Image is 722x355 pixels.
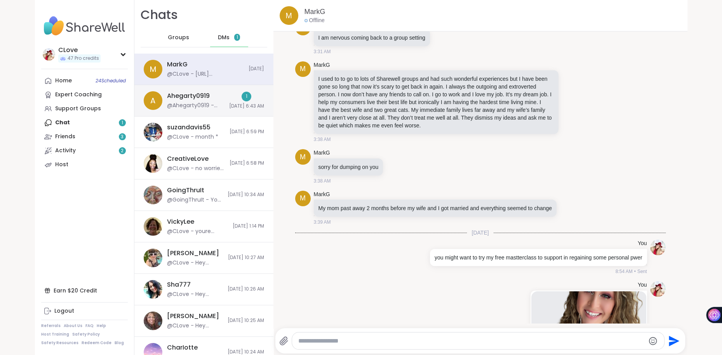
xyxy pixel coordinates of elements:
[648,336,658,346] button: Emoji picker
[41,340,78,346] a: Safety Resources
[228,286,264,292] span: [DATE] 10:26 AM
[55,91,102,99] div: Expert Coaching
[55,161,68,169] div: Host
[168,34,189,42] span: Groups
[167,196,223,204] div: @GoingThruIt - You did fabulous! I would have helped more had my APD ([MEDICAL_DATA]) and the lag...
[43,48,55,61] img: CLove
[218,34,230,42] span: DMs
[41,102,128,116] a: Support Groups
[167,133,218,141] div: @CLove - month *
[314,149,330,157] a: MarkG
[167,60,188,69] div: MarkG
[167,291,223,298] div: @CLove - Hey checking in to see how you are and I wanted to share this in case you wanted to come...
[167,155,209,163] div: CreativeLove
[72,332,100,337] a: Safety Policy
[314,219,331,226] span: 3:39 AM
[144,280,162,299] img: https://sharewell-space-live.sfo3.digitaloceanspaces.com/user-generated/2b4fa20f-2a21-4975-8c80-8...
[285,10,292,21] span: M
[58,46,101,54] div: CLove
[318,163,379,171] p: sorry for dumping on you
[300,152,306,162] span: M
[96,78,126,84] span: 24 Scheduled
[41,144,128,158] a: Activity2
[318,34,425,42] p: I am nervous coming back to a group setting
[167,123,211,132] div: suzandavis55
[167,322,223,330] div: @CLove - Hey checking in to see how you are and I wanted to share this in case you wanted to come...
[228,191,264,198] span: [DATE] 10:34 AM
[144,311,162,330] img: https://sharewell-space-live.sfo3.digitaloceanspaces.com/user-generated/b4db5fd9-4c5d-46c7-b8e5-d...
[650,240,666,255] img: https://sharewell-space-live.sfo3.digitaloceanspaces.com/user-generated/380e89db-2a5e-43fa-ad13-d...
[55,77,72,85] div: Home
[41,88,128,102] a: Expert Coaching
[634,268,636,275] span: •
[82,340,111,346] a: Redeem Code
[55,133,75,141] div: Friends
[650,281,666,297] img: https://sharewell-space-live.sfo3.digitaloceanspaces.com/user-generated/380e89db-2a5e-43fa-ad13-d...
[68,55,99,62] span: 47 Pro credits
[144,217,162,236] img: https://sharewell-space-live.sfo3.digitaloceanspaces.com/user-generated/85e3c16b-80b4-478d-aca4-5...
[144,186,162,204] img: https://sharewell-space-live.sfo3.digitaloceanspaces.com/user-generated/48fc4fc7-d9bc-4228-993b-a...
[637,268,647,275] span: Sent
[167,280,191,289] div: Sha777
[167,102,224,110] div: @Ahegarty0919 - Thanks
[318,75,554,129] p: I used to to go to lots of Sharewell groups and had such wonderful experiences but I have been go...
[318,204,552,212] p: My mom past away 2 months before my wife and I got married and everything seemed to change
[300,64,306,74] span: M
[167,218,194,226] div: VickyLee
[41,332,69,337] a: Host Training
[141,6,178,24] h1: Chats
[167,70,244,78] div: @CLove - [URL][DOMAIN_NAME]
[144,249,162,267] img: https://sharewell-space-live.sfo3.digitaloceanspaces.com/user-generated/3bf5b473-6236-4210-9da2-3...
[638,240,647,247] h4: You
[41,304,128,318] a: Logout
[121,134,124,140] span: 3
[55,105,101,113] div: Support Groups
[55,147,76,155] div: Activity
[115,340,124,346] a: Blog
[228,317,264,324] span: [DATE] 10:25 AM
[64,323,82,329] a: About Us
[249,66,264,72] span: [DATE]
[314,48,331,55] span: 3:31 AM
[230,129,264,135] span: [DATE] 6:59 PM
[229,103,264,110] span: [DATE] 6:43 AM
[54,307,74,315] div: Logout
[304,17,325,24] div: Offline
[167,228,228,235] div: @CLove - youre welcome ! make sure to register so you get the prep emails ! looking forward to ha...
[167,259,223,267] div: @CLove - Hey checking in to see how you are and I wanted to share this in case you wanted to come...
[41,12,128,40] img: ShareWell Nav Logo
[314,136,331,143] span: 3:38 AM
[233,223,264,230] span: [DATE] 1:14 PM
[167,92,210,100] div: Ahegarty0919
[467,229,493,237] span: [DATE]
[314,61,330,69] a: MarkG
[150,95,155,106] span: A
[314,177,331,184] span: 3:38 AM
[167,312,219,320] div: [PERSON_NAME]
[230,160,264,167] span: [DATE] 6:58 PM
[41,158,128,172] a: Host
[167,165,225,172] div: @CLove - no worries i forget to look in here too ! yes im hosting 2 rage circles for women this m...
[314,191,330,198] a: MarkG
[144,123,162,141] img: https://sharewell-space-live.sfo3.digitaloceanspaces.com/user-generated/b29d3971-d29c-45de-9377-2...
[237,34,238,41] span: 1
[638,281,647,289] h4: You
[242,92,251,101] div: 1
[665,332,682,350] button: Send
[167,249,219,258] div: [PERSON_NAME]
[121,148,124,154] span: 2
[167,343,198,352] div: CharIotte
[616,268,633,275] span: 8:54 AM
[97,323,106,329] a: Help
[41,130,128,144] a: Friends3
[435,254,642,261] p: you might want to try my free mastterclass to support in regaining some personal pwer
[304,7,325,17] a: MarkG
[144,154,162,173] img: https://sharewell-space-live.sfo3.digitaloceanspaces.com/user-generated/491e05f8-1e23-4aea-9931-7...
[150,63,157,75] span: M
[298,337,644,345] textarea: Type your message
[167,186,204,195] div: GoingThruIt
[228,254,264,261] span: [DATE] 10:27 AM
[300,193,306,204] span: M
[41,74,128,88] a: Home24Scheduled
[85,323,94,329] a: FAQ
